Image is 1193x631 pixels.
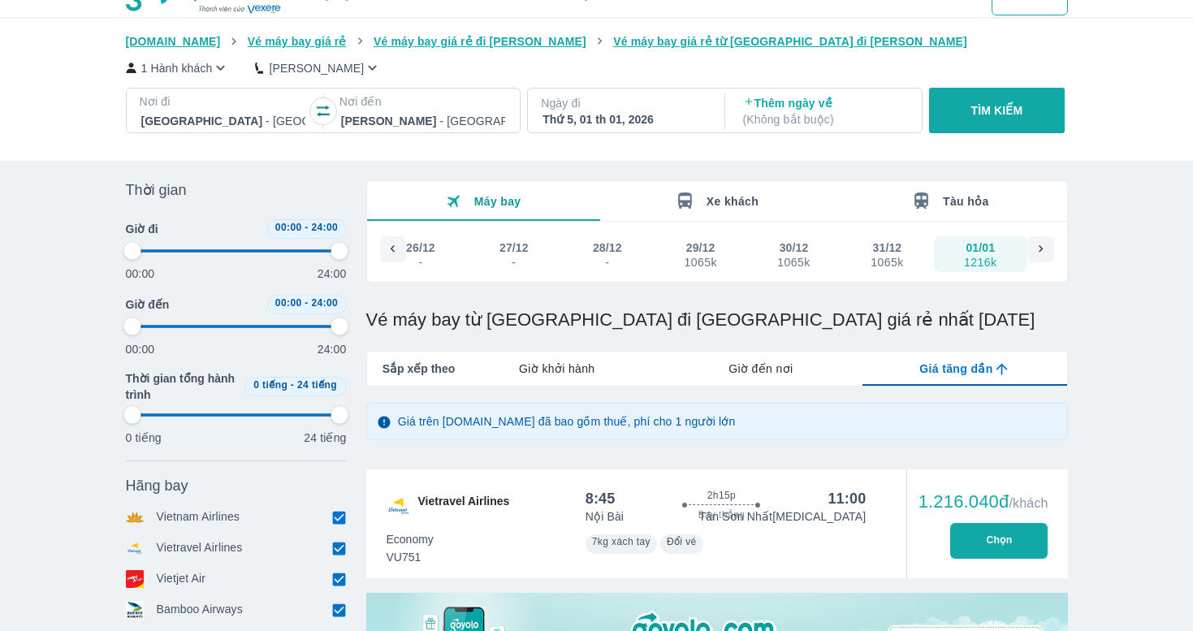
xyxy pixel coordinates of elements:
div: 28/12 [593,240,622,256]
button: TÌM KIẾM [929,88,1065,133]
p: 1 Hành khách [141,60,213,76]
div: lab API tabs example [455,352,1066,386]
p: Nơi đi [140,93,307,110]
span: Tàu hỏa [943,195,989,208]
p: 24:00 [318,341,347,357]
span: Vé máy bay giá rẻ [248,35,347,48]
div: 8:45 [586,489,616,508]
span: /khách [1009,496,1048,510]
span: 0 tiếng [253,379,287,391]
span: - [305,222,308,233]
img: VU [386,493,412,519]
p: Nơi đến [339,93,507,110]
span: Giá tăng dần [919,361,992,377]
div: 26/12 [406,240,435,256]
span: Giờ đến [126,296,170,313]
span: Giờ đi [126,221,158,237]
p: Vietravel Airlines [157,539,243,557]
p: 24 tiếng [304,430,346,446]
p: [PERSON_NAME] [269,60,364,76]
div: - [407,256,434,269]
span: 7kg xách tay [592,536,651,547]
div: 31/12 [873,240,902,256]
span: Đổi vé [667,536,697,547]
span: Giờ đến nơi [728,361,793,377]
span: - [305,297,308,309]
span: Sắp xếp theo [383,361,456,377]
button: 1 Hành khách [126,59,230,76]
p: Ngày đi [541,95,708,111]
div: - [500,256,528,269]
span: Vé máy bay giá rẻ từ [GEOGRAPHIC_DATA] đi [PERSON_NAME] [613,35,967,48]
p: Bamboo Airways [157,601,243,619]
span: Xe khách [707,195,759,208]
span: Giờ khởi hành [519,361,594,377]
div: 1065k [777,256,810,269]
div: 11:00 [828,489,866,508]
span: 00:00 [275,297,302,309]
span: Vietravel Airlines [418,493,510,519]
div: 1.216.040đ [919,492,1048,512]
span: Thời gian [126,180,187,200]
p: 0 tiếng [126,430,162,446]
p: Nội Bài [586,508,624,525]
span: [DOMAIN_NAME] [126,35,221,48]
div: - [594,256,621,269]
h1: Vé máy bay từ [GEOGRAPHIC_DATA] đi [GEOGRAPHIC_DATA] giá rẻ nhất [DATE] [366,309,1068,331]
p: 00:00 [126,266,155,282]
span: Hãng bay [126,476,188,495]
div: Thứ 5, 01 th 01, 2026 [542,111,707,127]
span: - [291,379,294,391]
span: 24:00 [311,297,338,309]
div: 27/12 [499,240,529,256]
div: 01/01 [966,240,995,256]
span: 24 tiếng [297,379,337,391]
span: 24:00 [311,222,338,233]
p: Giá trên [DOMAIN_NAME] đã bao gồm thuế, phí cho 1 người lớn [398,413,736,430]
div: 30/12 [780,240,809,256]
p: ( Không bắt buộc ) [743,111,907,127]
div: 29/12 [686,240,715,256]
nav: breadcrumb [126,33,1068,50]
span: 2h15p [707,489,736,502]
span: VU751 [387,549,434,565]
div: 1065k [684,256,716,269]
span: Vé máy bay giá rẻ đi [PERSON_NAME] [374,35,586,48]
p: 00:00 [126,341,155,357]
span: Economy [387,531,434,547]
p: Thêm ngày về [743,95,907,127]
p: 24:00 [318,266,347,282]
div: 1065k [871,256,903,269]
p: Vietnam Airlines [157,508,240,526]
button: [PERSON_NAME] [255,59,381,76]
div: 1216k [964,256,996,269]
p: Vietjet Air [157,570,206,588]
span: Máy bay [474,195,521,208]
span: 00:00 [275,222,302,233]
button: Chọn [950,523,1048,559]
p: TÌM KIẾM [971,102,1023,119]
p: Tân Sơn Nhất [MEDICAL_DATA] [699,508,867,525]
span: Thời gian tổng hành trình [126,370,238,403]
